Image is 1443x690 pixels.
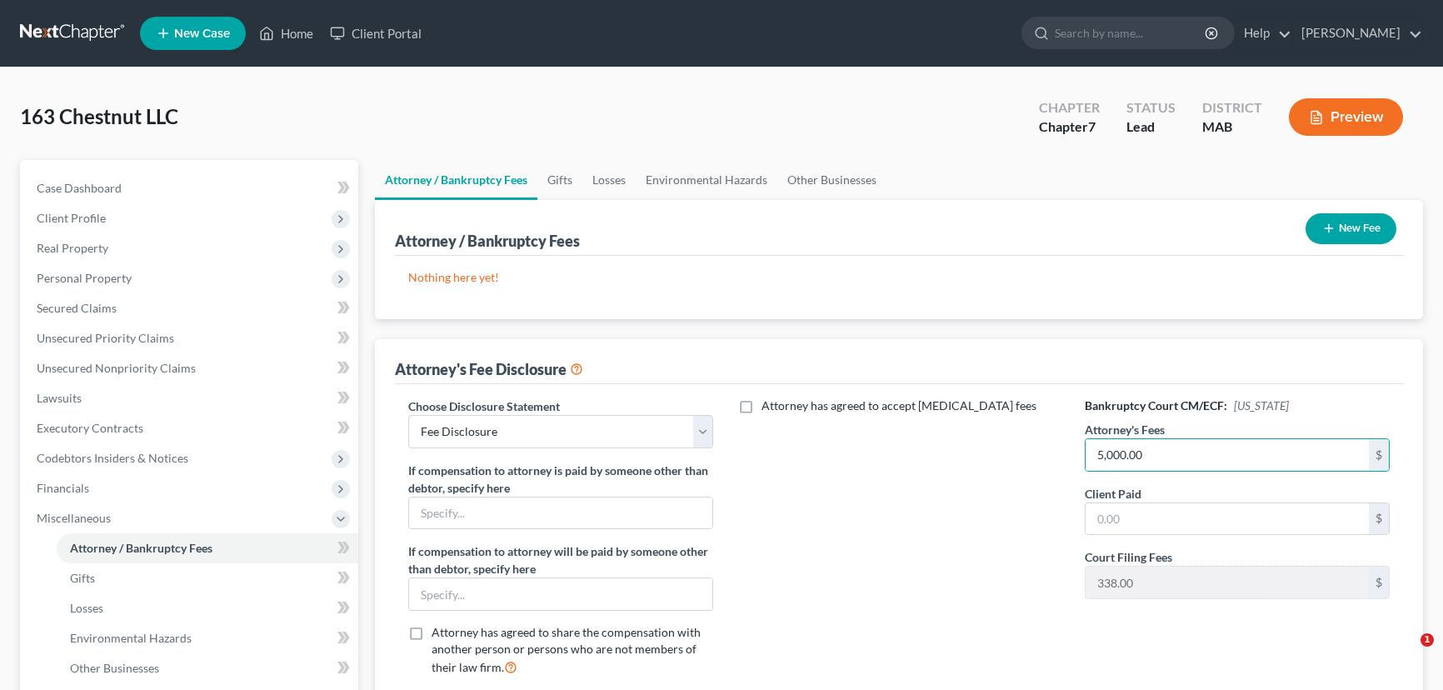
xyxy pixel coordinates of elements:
[1202,98,1262,117] div: District
[777,160,886,200] a: Other Businesses
[1369,567,1389,598] div: $
[1055,17,1207,48] input: Search by name...
[1236,18,1291,48] a: Help
[1421,633,1434,647] span: 1
[322,18,430,48] a: Client Portal
[1085,485,1141,502] label: Client Paid
[409,497,712,529] input: Specify...
[57,533,358,563] a: Attorney / Bankruptcy Fees
[582,160,636,200] a: Losses
[23,293,358,323] a: Secured Claims
[1369,503,1389,535] div: $
[1086,503,1369,535] input: 0.00
[70,571,95,585] span: Gifts
[1234,398,1289,412] span: [US_STATE]
[409,578,712,610] input: Specify...
[1039,117,1100,137] div: Chapter
[395,359,583,379] div: Attorney's Fee Disclosure
[1306,213,1396,244] button: New Fee
[70,661,159,675] span: Other Businesses
[1126,98,1176,117] div: Status
[408,269,1390,286] p: Nothing here yet!
[37,301,117,315] span: Secured Claims
[23,323,358,353] a: Unsecured Priority Claims
[37,331,174,345] span: Unsecured Priority Claims
[37,271,132,285] span: Personal Property
[408,397,560,415] label: Choose Disclosure Statement
[57,623,358,653] a: Environmental Hazards
[70,631,192,645] span: Environmental Hazards
[37,391,82,405] span: Lawsuits
[70,601,103,615] span: Losses
[37,451,188,465] span: Codebtors Insiders & Notices
[636,160,777,200] a: Environmental Hazards
[1086,439,1369,471] input: 0.00
[1088,118,1096,134] span: 7
[251,18,322,48] a: Home
[37,211,106,225] span: Client Profile
[375,160,537,200] a: Attorney / Bankruptcy Fees
[20,104,178,128] span: 163 Chestnut LLC
[70,541,212,555] span: Attorney / Bankruptcy Fees
[432,625,701,674] span: Attorney has agreed to share the compensation with another person or persons who are not members ...
[1085,421,1165,438] label: Attorney's Fees
[57,563,358,593] a: Gifts
[37,241,108,255] span: Real Property
[1202,117,1262,137] div: MAB
[37,481,89,495] span: Financials
[23,173,358,203] a: Case Dashboard
[1039,98,1100,117] div: Chapter
[57,653,358,683] a: Other Businesses
[1126,117,1176,137] div: Lead
[37,361,196,375] span: Unsecured Nonpriority Claims
[1085,548,1172,566] label: Court Filing Fees
[537,160,582,200] a: Gifts
[37,511,111,525] span: Miscellaneous
[1386,633,1426,673] iframe: Intercom live chat
[408,462,713,497] label: If compensation to attorney is paid by someone other than debtor, specify here
[408,542,713,577] label: If compensation to attorney will be paid by someone other than debtor, specify here
[57,593,358,623] a: Losses
[37,421,143,435] span: Executory Contracts
[1289,98,1403,136] button: Preview
[23,383,358,413] a: Lawsuits
[174,27,230,40] span: New Case
[1086,567,1369,598] input: 0.00
[37,181,122,195] span: Case Dashboard
[1369,439,1389,471] div: $
[23,353,358,383] a: Unsecured Nonpriority Claims
[761,398,1036,412] span: Attorney has agreed to accept [MEDICAL_DATA] fees
[1085,397,1390,414] h6: Bankruptcy Court CM/ECF:
[1293,18,1422,48] a: [PERSON_NAME]
[23,413,358,443] a: Executory Contracts
[395,231,580,251] div: Attorney / Bankruptcy Fees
